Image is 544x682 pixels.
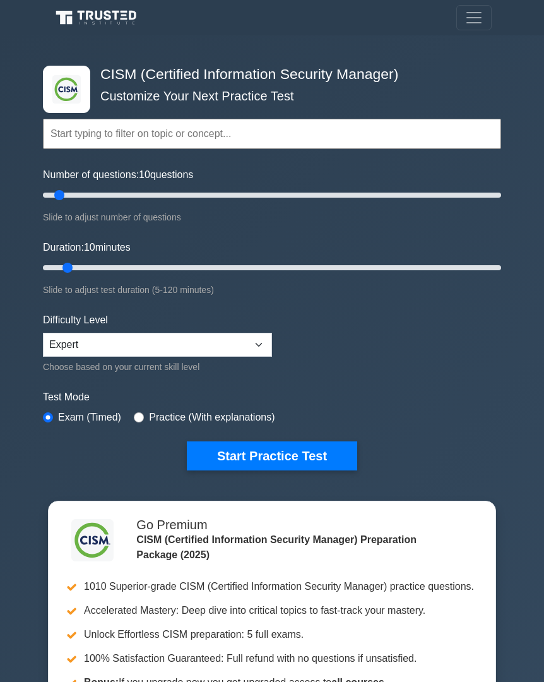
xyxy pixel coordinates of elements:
[43,240,131,255] label: Duration: minutes
[43,210,501,225] div: Slide to adjust number of questions
[43,313,108,328] label: Difficulty Level
[139,169,150,180] span: 10
[95,66,439,83] h4: CISM (Certified Information Security Manager)
[43,282,501,297] div: Slide to adjust test duration (5-120 minutes)
[43,359,272,374] div: Choose based on your current skill level
[58,410,121,425] label: Exam (Timed)
[187,441,357,470] button: Start Practice Test
[149,410,275,425] label: Practice (With explanations)
[84,242,95,253] span: 10
[43,390,501,405] label: Test Mode
[43,119,501,149] input: Start typing to filter on topic or concept...
[456,5,492,30] button: Toggle navigation
[43,167,193,182] label: Number of questions: questions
